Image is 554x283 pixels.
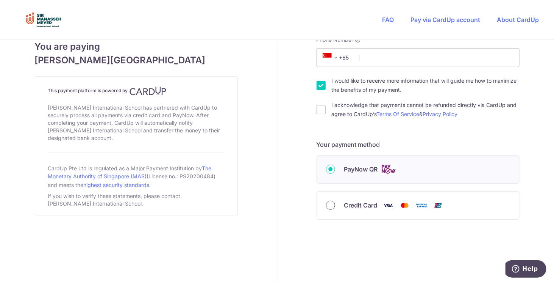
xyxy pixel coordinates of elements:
[381,201,396,210] img: Visa
[344,165,378,174] span: PayNow QR
[423,111,458,117] a: Privacy Policy
[48,102,225,143] div: [PERSON_NAME] International School has partnered with CardUp to securely process all payments via...
[326,201,510,210] div: Credit Card Visa Mastercard American Express Union Pay
[35,40,238,53] span: You are paying
[381,165,396,174] img: Cards logo
[48,162,225,191] div: CardUp Pte Ltd is regulated as a Major Payment Institution by (License no.: PS20200484) and meets...
[48,86,225,96] h4: This payment platform is powered by
[414,201,429,210] img: American Express
[317,36,354,44] span: Phone Number
[382,16,394,24] a: FAQ
[431,201,446,210] img: Union Pay
[497,16,539,24] a: About CardUp
[326,165,510,174] div: PayNow QR Cards logo
[344,201,378,210] span: Credit Card
[332,76,520,94] label: I would like to receive more information that will guide me how to maximize the benefits of my pa...
[397,201,412,210] img: Mastercard
[317,140,520,149] h5: Your payment method
[332,101,520,119] label: I acknowledge that payments cannot be refunded directly via CardUp and agree to CardUp’s &
[410,16,480,24] a: Pay via CardUp account
[323,53,341,62] span: +65
[35,53,238,67] span: [PERSON_NAME][GEOGRAPHIC_DATA]
[130,86,167,96] img: CardUp
[84,182,150,188] a: highest security standards
[320,53,354,62] span: +65
[377,111,420,117] a: Terms Of Service
[506,260,546,279] iframe: Opens a widget where you can find more information
[48,191,225,209] div: If you wish to verify these statements, please contact [PERSON_NAME] International School.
